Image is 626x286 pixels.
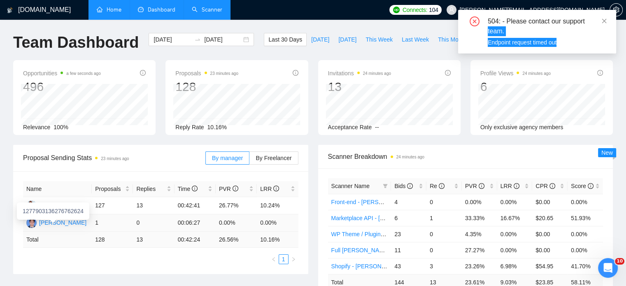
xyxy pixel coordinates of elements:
[289,254,298,264] li: Next Page
[39,218,86,227] div: [PERSON_NAME]
[402,35,429,44] span: Last Week
[479,183,484,189] span: info-circle
[610,3,623,16] button: setting
[571,183,593,189] span: Score
[26,202,86,208] a: NN[PERSON_NAME]
[497,226,533,242] td: 0.00%
[133,214,174,232] td: 0
[610,7,623,13] a: setting
[439,183,444,189] span: info-circle
[488,38,606,47] div: Endpoint request timed out
[140,70,146,76] span: info-circle
[207,124,227,130] span: 10.16%
[33,205,38,211] img: gigradar-bm.png
[549,183,555,189] span: info-circle
[23,68,101,78] span: Opportunities
[175,124,204,130] span: Reply Rate
[426,194,462,210] td: 0
[138,7,144,12] span: dashboard
[210,71,238,76] time: 23 minutes ago
[219,186,238,192] span: PVR
[480,68,551,78] span: Profile Views
[279,255,288,264] a: 1
[532,242,568,258] td: $0.00
[497,258,533,274] td: 6.98%
[269,254,279,264] li: Previous Page
[462,258,497,274] td: 23.26%
[433,33,471,46] button: This Month
[268,35,302,44] span: Last 30 Days
[328,79,391,95] div: 13
[23,79,101,95] div: 496
[194,36,201,43] span: swap-right
[391,194,426,210] td: 4
[92,197,133,214] td: 127
[488,16,606,36] div: 504: - Please contact our support team.
[480,124,563,130] span: Only exclusive agency members
[568,226,603,242] td: 0.00%
[257,232,298,248] td: 10.16 %
[568,242,603,258] td: 0.00%
[23,153,205,163] span: Proposal Sending Stats
[568,210,603,226] td: 51.93%
[394,183,413,189] span: Bids
[391,210,426,226] td: 6
[97,6,121,13] a: homeHome
[391,226,426,242] td: 23
[391,258,426,274] td: 43
[615,258,624,265] span: 10
[212,155,243,161] span: By manager
[522,71,550,76] time: 24 minutes ago
[532,258,568,274] td: $54.95
[331,215,438,221] a: Marketplace API - [GEOGRAPHIC_DATA]
[598,258,618,278] iframe: Intercom live chat
[426,210,462,226] td: 1
[23,181,92,197] th: Name
[338,35,356,44] span: [DATE]
[257,214,298,232] td: 0.00%
[331,199,409,205] a: Front-end - [PERSON_NAME]
[610,7,622,13] span: setting
[426,242,462,258] td: 0
[133,181,174,197] th: Replies
[331,231,433,237] a: WP Theme / Plugin - [PERSON_NAME]
[462,226,497,242] td: 4.35%
[175,214,216,232] td: 00:06:27
[26,219,86,226] a: TV[PERSON_NAME]
[532,194,568,210] td: $0.00
[328,151,603,162] span: Scanner Breakdown
[204,35,242,44] input: End date
[307,33,334,46] button: [DATE]
[269,254,279,264] button: left
[175,197,216,214] td: 00:42:41
[429,5,438,14] span: 104
[449,7,454,13] span: user
[462,194,497,210] td: 0.00%
[568,258,603,274] td: 41.70%
[462,210,497,226] td: 33.33%
[26,200,37,211] img: NN
[92,181,133,197] th: Proposals
[13,33,139,52] h1: Team Dashboard
[568,194,603,210] td: 0.00%
[365,35,393,44] span: This Week
[470,16,479,26] span: close-circle
[391,242,426,258] td: 11
[445,70,451,76] span: info-circle
[588,183,593,189] span: info-circle
[216,232,257,248] td: 26.56 %
[178,186,198,192] span: Time
[23,124,50,130] span: Relevance
[381,180,389,192] span: filter
[426,226,462,242] td: 0
[430,183,444,189] span: Re
[480,79,551,95] div: 6
[331,263,403,270] a: Shopify - [PERSON_NAME]
[192,6,222,13] a: searchScanner
[216,197,257,214] td: 26.77%
[393,7,400,13] img: upwork-logo.png
[92,214,133,232] td: 1
[497,194,533,210] td: 0.00%
[233,186,238,191] span: info-circle
[154,35,191,44] input: Start date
